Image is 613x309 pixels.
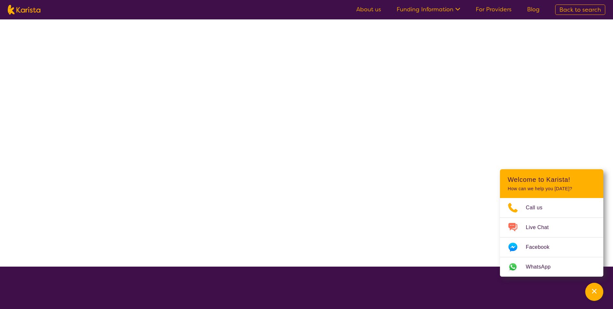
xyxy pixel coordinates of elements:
[500,198,603,277] ul: Choose channel
[526,262,558,272] span: WhatsApp
[555,5,605,15] a: Back to search
[508,186,596,192] p: How can we help you [DATE]?
[356,6,381,13] a: About us
[585,283,603,301] button: Channel Menu
[526,242,557,252] span: Facebook
[526,223,556,232] span: Live Chat
[508,176,596,183] h2: Welcome to Karista!
[559,6,601,14] span: Back to search
[476,6,512,13] a: For Providers
[527,6,540,13] a: Blog
[500,257,603,277] a: Web link opens in a new tab.
[500,169,603,277] div: Channel Menu
[397,6,460,13] a: Funding Information
[526,203,550,213] span: Call us
[8,5,40,15] img: Karista logo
